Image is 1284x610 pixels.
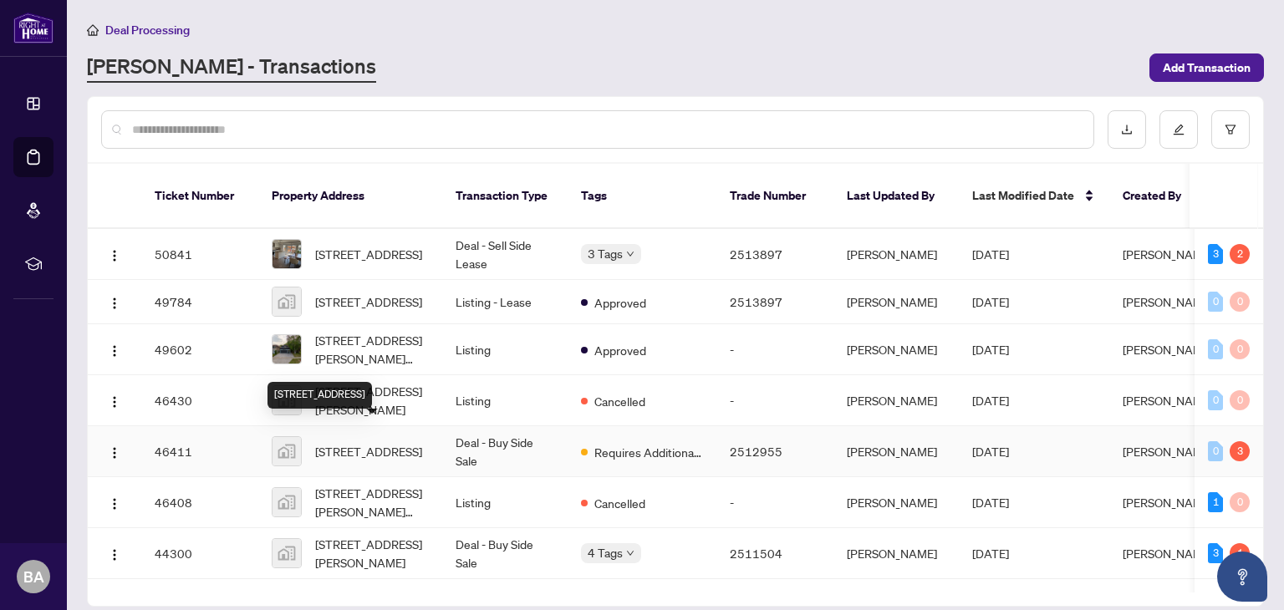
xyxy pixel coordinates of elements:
div: 0 [1208,390,1223,410]
div: 3 [1208,543,1223,563]
div: 0 [1208,339,1223,359]
td: [PERSON_NAME] [833,528,959,579]
img: Logo [108,497,121,511]
img: Logo [108,395,121,409]
td: - [716,375,833,426]
span: Last Modified Date [972,186,1074,205]
img: Logo [108,297,121,310]
span: down [626,250,634,258]
td: Listing [442,324,568,375]
div: 3 [1230,441,1250,461]
button: Logo [101,438,128,465]
td: Listing - Lease [442,280,568,324]
div: 0 [1230,492,1250,512]
button: Logo [101,489,128,516]
img: logo [13,13,53,43]
td: 46430 [141,375,258,426]
span: Cancelled [594,494,645,512]
td: 2513897 [716,280,833,324]
button: Logo [101,288,128,315]
span: [PERSON_NAME] [1123,247,1213,262]
td: [PERSON_NAME] [833,375,959,426]
div: 0 [1230,390,1250,410]
div: 0 [1230,339,1250,359]
td: 46408 [141,477,258,528]
div: 1 [1230,543,1250,563]
td: Deal - Buy Side Sale [442,528,568,579]
img: thumbnail-img [273,240,301,268]
td: 2512955 [716,426,833,477]
button: edit [1159,110,1198,149]
td: 2513897 [716,229,833,280]
div: 0 [1208,292,1223,312]
div: 1 [1208,492,1223,512]
div: 2 [1230,244,1250,264]
img: thumbnail-img [273,335,301,363]
td: [PERSON_NAME] [833,477,959,528]
td: Listing [442,477,568,528]
span: [STREET_ADDRESS][PERSON_NAME] [315,382,429,419]
span: 4 Tags [588,543,623,562]
span: [DATE] [972,546,1009,561]
img: thumbnail-img [273,437,301,465]
button: Logo [101,387,128,414]
td: [PERSON_NAME] [833,280,959,324]
span: [DATE] [972,294,1009,309]
button: Logo [101,336,128,363]
div: 0 [1230,292,1250,312]
span: [PERSON_NAME] [1123,495,1213,510]
td: - [716,477,833,528]
td: 50841 [141,229,258,280]
td: 49784 [141,280,258,324]
span: download [1121,124,1133,135]
td: 2511504 [716,528,833,579]
span: edit [1173,124,1185,135]
img: thumbnail-img [273,287,301,316]
span: [STREET_ADDRESS][PERSON_NAME][PERSON_NAME] [315,331,429,368]
td: 46411 [141,426,258,477]
span: [DATE] [972,342,1009,357]
th: Trade Number [716,164,833,229]
span: BA [23,565,44,588]
button: Logo [101,540,128,567]
span: [PERSON_NAME] [1123,444,1213,459]
span: Approved [594,293,646,312]
img: Logo [108,249,121,262]
button: Add Transaction [1149,53,1264,82]
th: Last Modified Date [959,164,1109,229]
th: Last Updated By [833,164,959,229]
span: [DATE] [972,393,1009,408]
img: Logo [108,548,121,562]
td: Deal - Buy Side Sale [442,426,568,477]
th: Tags [568,164,716,229]
div: 0 [1208,441,1223,461]
span: [PERSON_NAME] [1123,546,1213,561]
img: Logo [108,446,121,460]
span: Cancelled [594,392,645,410]
img: Logo [108,344,121,358]
span: [STREET_ADDRESS] [315,442,422,460]
span: [PERSON_NAME] [1123,393,1213,408]
th: Created By [1109,164,1210,229]
td: [PERSON_NAME] [833,229,959,280]
span: [STREET_ADDRESS] [315,292,422,311]
span: [DATE] [972,495,1009,510]
span: [STREET_ADDRESS] [315,245,422,263]
span: Approved [594,341,646,359]
span: [PERSON_NAME] [1123,342,1213,357]
th: Property Address [258,164,442,229]
a: [PERSON_NAME] - Transactions [87,53,376,83]
button: filter [1211,110,1250,149]
span: filter [1225,124,1236,135]
img: thumbnail-img [273,488,301,516]
span: [STREET_ADDRESS][PERSON_NAME] [315,535,429,572]
img: thumbnail-img [273,539,301,567]
button: Logo [101,241,128,267]
span: Add Transaction [1163,54,1251,81]
div: 3 [1208,244,1223,264]
span: home [87,24,99,36]
th: Ticket Number [141,164,258,229]
span: down [626,549,634,557]
div: [STREET_ADDRESS] [267,382,372,409]
span: [PERSON_NAME] [1123,294,1213,309]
